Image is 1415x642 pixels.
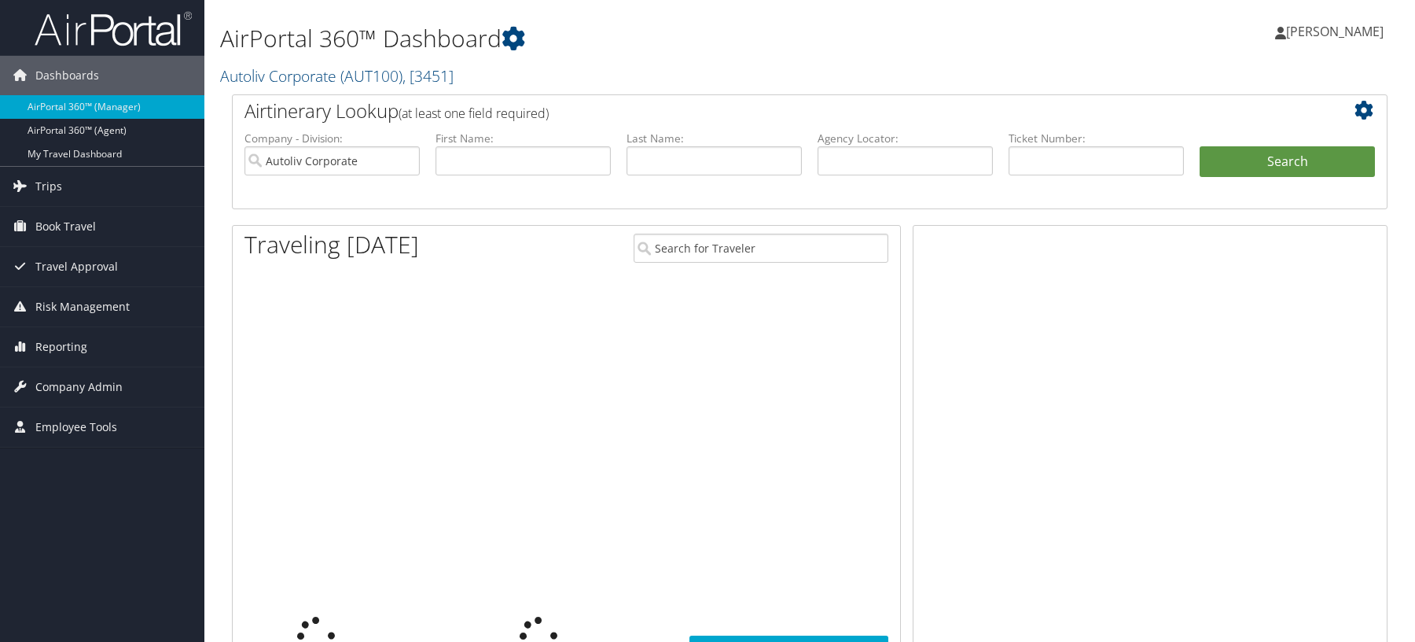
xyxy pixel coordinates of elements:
[340,65,402,87] span: ( AUT100 )
[35,287,130,327] span: Risk Management
[244,228,419,261] h1: Traveling [DATE]
[220,22,1006,55] h1: AirPortal 360™ Dashboard
[634,234,888,263] input: Search for Traveler
[1286,23,1384,40] span: [PERSON_NAME]
[1009,131,1184,146] label: Ticket Number:
[35,56,99,95] span: Dashboards
[436,131,611,146] label: First Name:
[1200,146,1375,178] button: Search
[244,131,420,146] label: Company - Division:
[1275,8,1399,55] a: [PERSON_NAME]
[627,131,802,146] label: Last Name:
[35,408,117,447] span: Employee Tools
[35,167,62,206] span: Trips
[818,131,993,146] label: Agency Locator:
[35,367,123,407] span: Company Admin
[35,207,96,246] span: Book Travel
[220,65,454,87] a: Autoliv Corporate
[35,327,87,367] span: Reporting
[244,98,1279,124] h2: Airtinerary Lookup
[35,10,192,47] img: airportal-logo.png
[399,105,549,122] span: (at least one field required)
[35,247,118,286] span: Travel Approval
[402,65,454,87] span: , [ 3451 ]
